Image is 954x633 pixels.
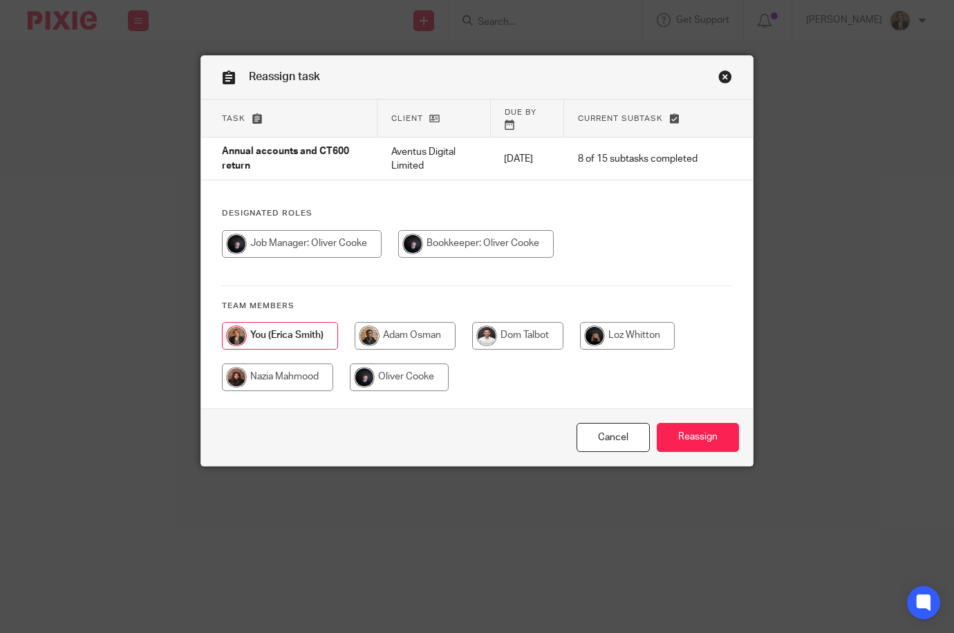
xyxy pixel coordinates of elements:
[222,301,732,312] h4: Team members
[577,423,650,453] a: Close this dialog window
[222,208,732,219] h4: Designated Roles
[564,138,711,180] td: 8 of 15 subtasks completed
[657,423,739,453] input: Reassign
[222,115,245,122] span: Task
[718,70,732,88] a: Close this dialog window
[578,115,663,122] span: Current subtask
[504,152,550,166] p: [DATE]
[249,71,320,82] span: Reassign task
[222,147,349,171] span: Annual accounts and CT600 return
[391,145,477,173] p: Aventus Digital Limited
[505,108,536,116] span: Due by
[391,115,423,122] span: Client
